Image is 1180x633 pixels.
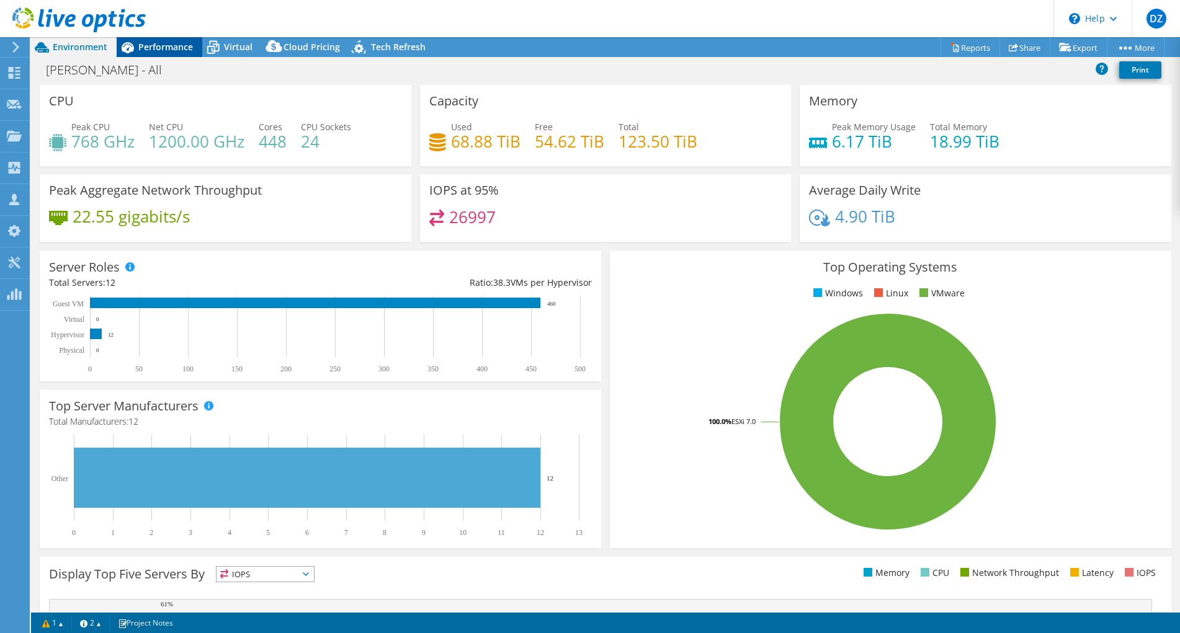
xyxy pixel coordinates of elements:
div: Total Servers: [49,276,320,290]
span: Peak CPU [71,121,110,133]
text: 0 [72,528,76,537]
text: 5 [266,528,270,537]
h3: Top Server Manufacturers [49,399,199,413]
span: DZ [1146,9,1166,29]
li: Latency [1067,566,1114,580]
h4: 24 [301,135,351,148]
span: Performance [138,41,193,53]
text: 6 [305,528,309,537]
a: Export [1050,38,1107,57]
text: 2 [150,528,153,537]
h4: 6.17 TiB [832,135,916,148]
text: 460 [547,301,556,307]
span: CPU Sockets [301,121,351,133]
span: 12 [105,277,115,288]
span: Cloud Pricing [284,41,340,53]
span: Virtual [224,41,253,53]
tspan: ESXi 7.0 [731,417,756,426]
a: More [1107,38,1164,57]
li: Network Throughput [957,566,1059,580]
a: 2 [71,615,110,631]
a: Reports [941,38,1000,57]
text: 12 [547,474,553,482]
h3: Capacity [429,94,478,108]
h4: 26997 [449,210,496,224]
h4: Total Manufacturers: [49,415,592,428]
h3: Average Daily Write [809,184,921,197]
a: Share [999,38,1050,57]
span: Cores [259,121,282,133]
text: 250 [329,365,341,373]
text: 400 [476,365,488,373]
span: Free [535,121,553,133]
text: 10 [459,528,467,537]
text: 3 [189,528,192,537]
span: Total [619,121,639,133]
h4: 4.90 TiB [835,210,895,223]
h3: Memory [809,94,857,108]
li: Memory [860,566,910,580]
span: Environment [53,41,107,53]
text: 8 [383,528,387,537]
text: 0 [96,347,99,353]
li: CPU [918,566,949,580]
h4: 68.88 TiB [451,135,521,148]
span: 12 [128,415,138,427]
text: 12 [108,332,114,338]
h3: Peak Aggregate Network Throughput [49,184,262,197]
span: Peak Memory Usage [832,121,916,133]
li: Windows [810,286,863,300]
text: 450 [525,365,537,373]
h4: 22.55 gigabits/s [73,210,190,223]
a: Project Notes [109,615,182,631]
text: Physical [59,346,84,355]
text: 1 [111,528,115,537]
text: 350 [427,365,439,373]
h3: Server Roles [49,260,120,274]
text: 50 [135,365,143,373]
text: 300 [378,365,390,373]
text: Other [51,474,68,483]
span: 38.3 [493,277,511,288]
h4: 123.50 TiB [619,135,697,148]
div: Ratio: VMs per Hypervisor [320,276,591,290]
h4: 1200.00 GHz [149,135,244,148]
li: IOPS [1122,566,1156,580]
span: Total Memory [930,121,987,133]
text: 4 [228,528,231,537]
text: 100 [182,365,194,373]
a: Print [1119,61,1161,79]
h3: CPU [49,94,74,108]
text: 11 [498,528,505,537]
text: 13 [575,528,583,537]
span: Used [451,121,472,133]
text: 0 [88,365,92,373]
h4: 768 GHz [71,135,135,148]
text: Hypervisor [51,330,84,339]
li: VMware [916,286,965,300]
text: 9 [422,528,426,537]
text: 150 [231,365,243,373]
text: 500 [574,365,586,373]
span: Tech Refresh [371,41,426,53]
h4: 448 [259,135,287,148]
span: Net CPU [149,121,183,133]
span: IOPS [217,567,314,582]
svg: \n [1069,13,1080,24]
text: 12 [537,528,544,537]
h4: 54.62 TiB [535,135,604,148]
li: Linux [871,286,908,300]
text: 0 [96,316,99,322]
text: 7 [344,528,348,537]
a: 1 [34,615,72,631]
text: 200 [280,365,292,373]
text: 61% [161,600,173,608]
h1: [PERSON_NAME] - All [40,63,181,77]
text: Virtual [64,315,85,324]
h3: IOPS at 95% [429,184,499,197]
h4: 18.99 TiB [930,135,999,148]
tspan: 100.0% [708,417,731,426]
h3: Top Operating Systems [619,260,1162,274]
text: Guest VM [53,299,84,308]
